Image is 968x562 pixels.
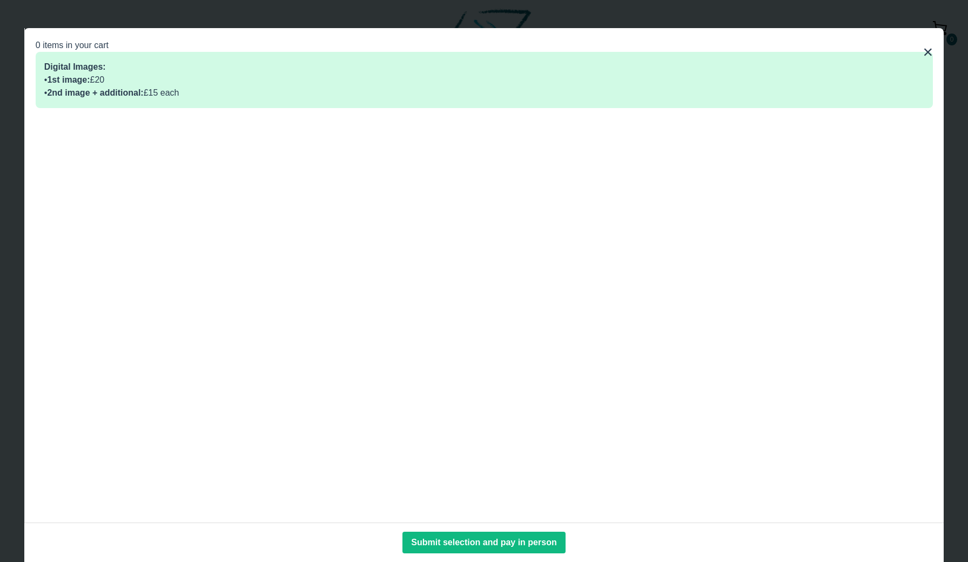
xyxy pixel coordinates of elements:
span: 1st image: [47,75,90,84]
button: × [923,39,933,65]
p: • £20 • £15 each [44,61,924,99]
button: Submit selection and pay in person [402,532,565,553]
span: Submit selection and pay in person [411,538,556,547]
h2: 0 items in your cart [36,39,933,52]
span: Digital Images: [44,62,106,71]
span: 2nd image + additional: [47,88,143,97]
